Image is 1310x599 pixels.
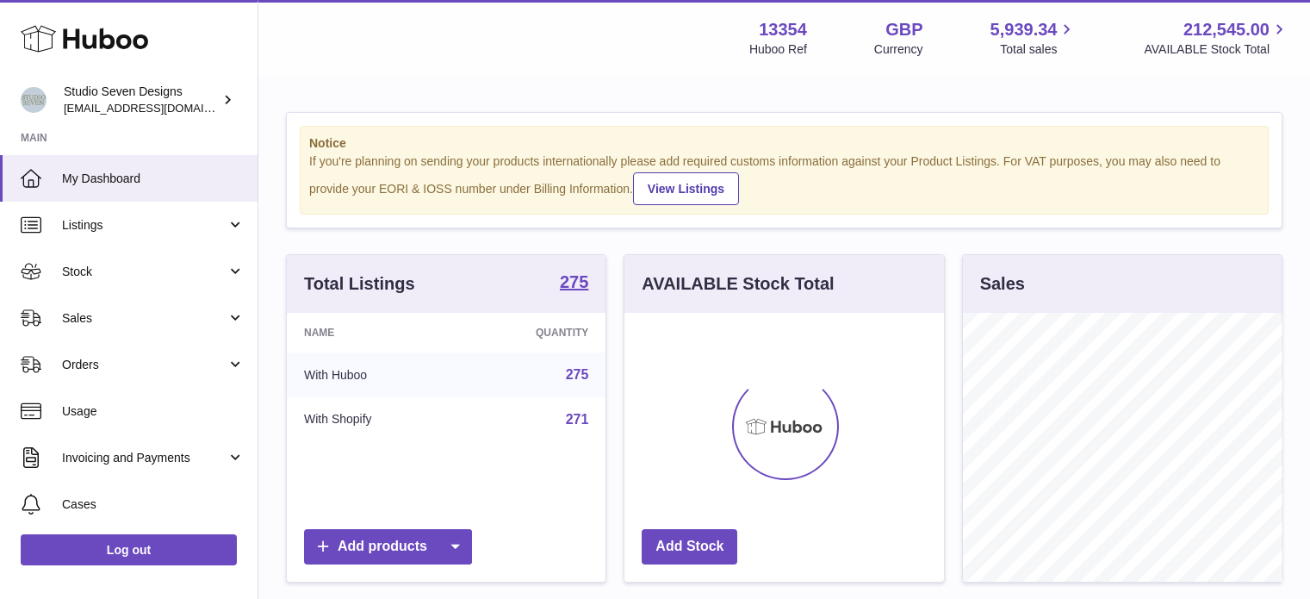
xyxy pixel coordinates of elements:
a: 275 [566,367,589,382]
td: With Huboo [287,353,459,397]
span: [EMAIL_ADDRESS][DOMAIN_NAME] [64,101,253,115]
span: Sales [62,310,227,327]
h3: AVAILABLE Stock Total [642,272,834,296]
div: Currency [874,41,923,58]
h3: Sales [980,272,1025,296]
span: Stock [62,264,227,280]
span: Usage [62,403,245,420]
th: Name [287,313,459,353]
a: 5,939.34 Total sales [990,18,1077,58]
span: 212,545.00 [1183,18,1270,41]
span: 5,939.34 [990,18,1058,41]
td: With Shopify [287,397,459,442]
a: Add Stock [642,529,737,565]
strong: 13354 [759,18,807,41]
a: 271 [566,412,589,427]
a: Log out [21,534,237,565]
a: 275 [560,273,588,294]
span: Total sales [1000,41,1077,58]
img: internalAdmin-13354@internal.huboo.com [21,87,47,113]
div: Studio Seven Designs [64,84,219,116]
th: Quantity [459,313,606,353]
div: Huboo Ref [749,41,807,58]
strong: 275 [560,273,588,290]
strong: Notice [309,135,1259,152]
span: Cases [62,496,245,513]
div: If you're planning on sending your products internationally please add required customs informati... [309,153,1259,205]
span: My Dashboard [62,171,245,187]
span: Listings [62,217,227,234]
span: AVAILABLE Stock Total [1144,41,1289,58]
span: Invoicing and Payments [62,450,227,466]
a: View Listings [633,172,739,205]
h3: Total Listings [304,272,415,296]
span: Orders [62,357,227,373]
a: 212,545.00 AVAILABLE Stock Total [1144,18,1289,58]
strong: GBP [885,18,922,41]
a: Add products [304,529,472,565]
